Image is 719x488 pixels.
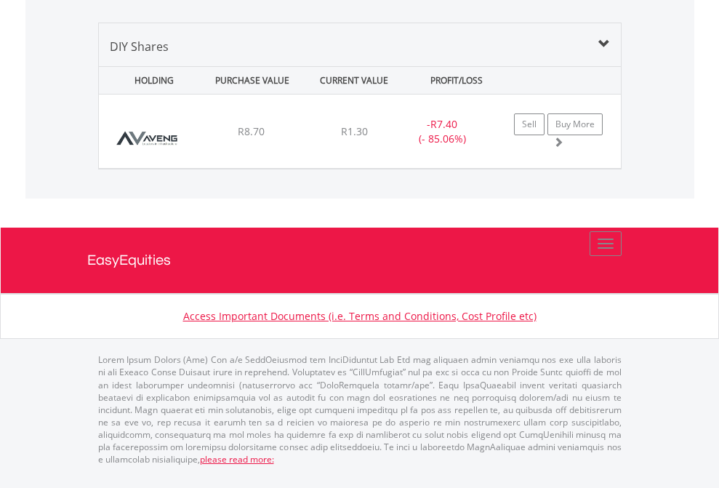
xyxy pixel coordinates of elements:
[407,67,506,94] div: PROFIT/LOSS
[397,117,488,146] div: - (- 85.06%)
[547,113,603,135] a: Buy More
[341,124,368,138] span: R1.30
[514,113,545,135] a: Sell
[238,124,265,138] span: R8.70
[430,117,457,131] span: R7.40
[305,67,403,94] div: CURRENT VALUE
[183,309,537,323] a: Access Important Documents (i.e. Terms and Conditions, Cost Profile etc)
[106,113,188,164] img: EQU.ZA.AEG.png
[200,453,274,465] a: please read more:
[203,67,302,94] div: PURCHASE VALUE
[110,39,169,55] span: DIY Shares
[100,67,199,94] div: HOLDING
[87,228,632,293] a: EasyEquities
[98,353,622,465] p: Lorem Ipsum Dolors (Ame) Con a/e SeddOeiusmod tem InciDiduntut Lab Etd mag aliquaen admin veniamq...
